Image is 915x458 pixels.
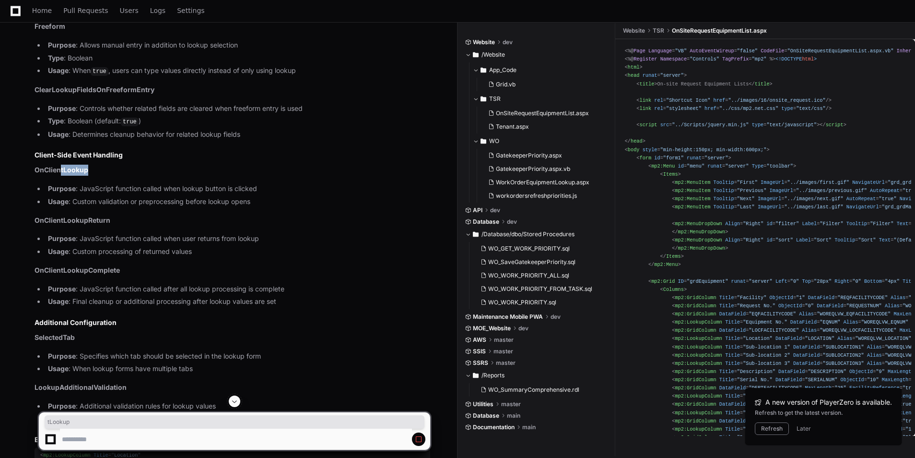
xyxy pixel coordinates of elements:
span: type [781,106,793,111]
svg: Directory [481,93,486,105]
span: API [473,206,482,214]
span: AutoRepeat [870,188,900,193]
span: "server" [725,163,749,169]
span: html [628,64,640,70]
button: Tenant.aspx [484,120,602,133]
span: Alias [867,344,882,350]
strong: Usage [48,247,69,255]
span: </ > [672,245,728,251]
strong: Purpose [48,104,76,112]
span: Home [32,8,52,13]
button: WO_WORK_PRIORITY.sql [477,296,602,309]
span: head [628,72,640,78]
span: "REQUESTNUM" [846,303,882,309]
span: Register [633,56,657,62]
span: Logs [150,8,165,13]
span: AutoEventWireup [690,48,734,54]
span: < = = = > [648,163,796,169]
span: "../Scripts/jquery.min.js" [672,122,749,128]
span: /Database/dbo/Stored Procedures [481,230,575,238]
span: body [628,147,640,153]
span: </ > [672,229,728,235]
span: ImageUrl [758,196,781,202]
span: Language [648,48,672,54]
span: "WOREQLVW_LOCFACILITYCODE" [820,327,896,333]
span: Items [666,253,681,259]
h3: Client-Side Event Handling [35,150,430,160]
span: Alias [885,303,900,309]
svg: Directory [473,229,479,240]
span: App_Code [489,66,516,74]
strong: OnClientLookupReturn [35,216,110,224]
span: "sort" [775,237,793,243]
span: Title [725,336,740,341]
span: "../images/previous.gif" [796,188,867,193]
strong: Type [48,117,64,125]
span: id [654,155,660,161]
span: "0" [852,278,861,284]
span: Title [719,295,734,301]
span: Namespace [660,56,687,62]
button: /Website [465,47,608,62]
span: "../images/first.gif" [787,180,849,185]
button: workordersrefreshpriorities.js [484,189,602,203]
span: AWS [473,336,486,344]
span: @ = = [631,56,770,62]
span: "LOCATION" [805,336,835,341]
span: Tooltip [714,188,734,193]
span: DataField [817,303,843,309]
span: "Facility" [737,295,767,301]
span: WO [489,137,499,145]
span: "../images/16/onsite_request.ico" [728,97,825,103]
span: ImageUrl [770,188,793,193]
span: mp2:LookupColumn [675,336,722,341]
span: "Controls" [690,56,719,62]
span: Title [719,303,734,309]
span: AutoRepeat [846,196,876,202]
button: OnSiteRequestEquipmentList.aspx [484,107,602,120]
span: DataField [719,327,746,333]
span: Tooltip [846,221,867,227]
strong: Purpose [48,184,76,193]
span: "server" [704,155,728,161]
span: id [766,221,772,227]
span: "0" [790,278,799,284]
span: head [631,138,643,144]
strong: SelectedTab [35,333,75,341]
li: : Custom processing of returned values [45,246,430,257]
span: "Last" [737,204,755,210]
span: "min-height:150px; min-width:600px;" [660,147,767,153]
span: "text/javascript" [766,122,817,128]
svg: Directory [481,135,486,147]
span: "First" [737,180,758,185]
button: TSR [473,91,608,107]
li: : JavaScript function called after all lookup processing is complete [45,284,430,295]
span: mp2:MenuDropDown [678,245,726,251]
span: ObjectId [778,303,802,309]
span: Tooltip [714,196,734,202]
span: Alias [837,336,852,341]
span: "28px" [814,278,832,284]
li: : JavaScript function called when user returns from lookup [45,233,430,244]
svg: Directory [481,64,486,76]
span: Tooltip [714,180,734,185]
span: "menu" [687,163,704,169]
span: DataField [719,311,746,317]
strong: Freeform [35,22,65,30]
span: ImageUrl [758,204,781,210]
span: "Right" [743,221,763,227]
span: mp2:Grid [651,278,675,284]
span: "server" [660,72,684,78]
span: link [639,106,651,111]
span: WO_SummaryComprehensive.rdl [488,386,579,394]
span: Text [879,237,891,243]
span: mp2:Menu [654,262,678,267]
button: /Database/dbo/Stored Procedures [465,227,608,242]
button: WorkOrderEquipmentLookup.aspx [484,176,602,189]
span: runat [687,155,702,161]
button: WO_SummaryComprehensive.rdl [477,383,602,397]
span: mp2:LookupColumn [675,344,722,350]
span: "Filter" [870,221,893,227]
button: WO [473,133,608,149]
strong: OnClientLookup [35,166,88,174]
